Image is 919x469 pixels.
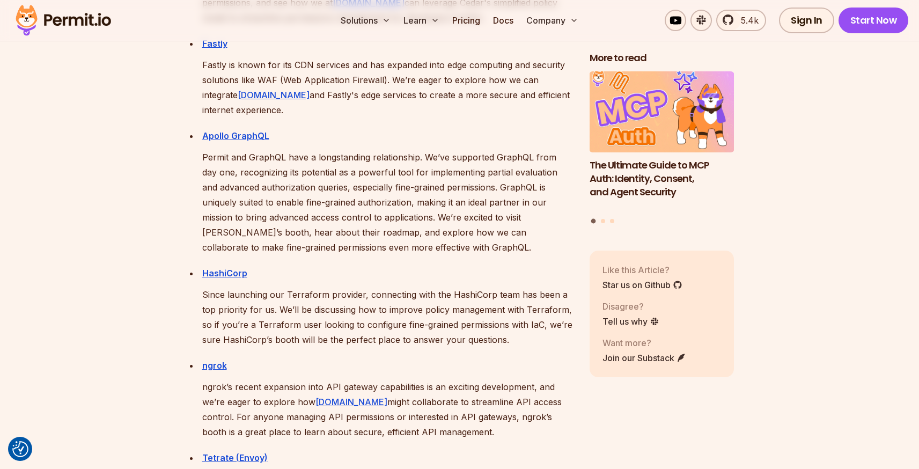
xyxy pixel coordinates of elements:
[202,150,572,255] p: Permit and GraphQL have a longstanding relationship. We’ve supported GraphQL from day one, recogn...
[602,315,659,328] a: Tell us why
[734,14,759,27] span: 5.4k
[602,263,682,276] p: Like this Article?
[315,397,387,407] a: [DOMAIN_NAME]
[336,10,395,31] button: Solutions
[202,57,572,118] p: Fastly is known for its CDN services and has expanded into edge computing and security solutions ...
[448,10,484,31] a: Pricing
[202,38,227,49] a: Fastly
[590,52,734,65] h2: More to read
[590,71,734,225] div: Posts
[202,360,227,371] a: ngrok
[12,441,28,457] button: Consent Preferences
[590,71,734,212] a: The Ultimate Guide to MCP Auth: Identity, Consent, and Agent SecurityThe Ultimate Guide to MCP Au...
[602,279,682,291] a: Star us on Github
[602,351,686,364] a: Join our Substack
[610,219,614,223] button: Go to slide 3
[202,268,247,279] a: HashiCorp
[522,10,583,31] button: Company
[590,71,734,153] img: The Ultimate Guide to MCP Auth: Identity, Consent, and Agent Security
[602,300,659,313] p: Disagree?
[238,90,310,100] a: [DOMAIN_NAME]
[602,336,686,349] p: Want more?
[202,130,269,141] a: Apollo GraphQL
[202,287,572,347] p: Since launching our Terraform provider, connecting with the HashiCorp team has been a top priorit...
[399,10,444,31] button: Learn
[591,219,596,224] button: Go to slide 1
[590,71,734,212] li: 1 of 3
[489,10,518,31] a: Docs
[11,2,116,39] img: Permit logo
[202,452,268,463] a: Tetrate (Envoy)
[779,8,834,33] a: Sign In
[202,379,572,439] p: ngrok’s recent expansion into API gateway capabilities is an exciting development, and we’re eage...
[601,219,605,223] button: Go to slide 2
[716,10,766,31] a: 5.4k
[12,441,28,457] img: Revisit consent button
[839,8,909,33] a: Start Now
[590,159,734,199] h3: The Ultimate Guide to MCP Auth: Identity, Consent, and Agent Security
